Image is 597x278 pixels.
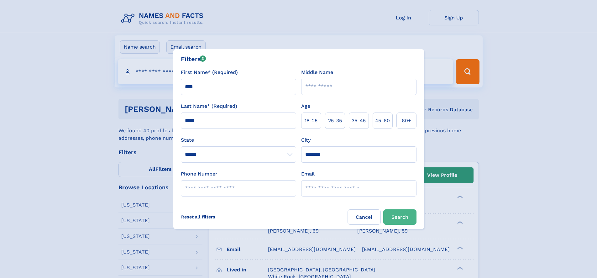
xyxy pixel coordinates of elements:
[301,102,310,110] label: Age
[301,69,333,76] label: Middle Name
[181,54,206,64] div: Filters
[177,209,219,224] label: Reset all filters
[181,136,296,144] label: State
[301,170,315,178] label: Email
[301,136,311,144] label: City
[181,102,237,110] label: Last Name* (Required)
[383,209,416,225] button: Search
[305,117,317,124] span: 18‑25
[348,209,381,225] label: Cancel
[402,117,411,124] span: 60+
[181,69,238,76] label: First Name* (Required)
[375,117,390,124] span: 45‑60
[328,117,342,124] span: 25‑35
[181,170,217,178] label: Phone Number
[352,117,366,124] span: 35‑45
